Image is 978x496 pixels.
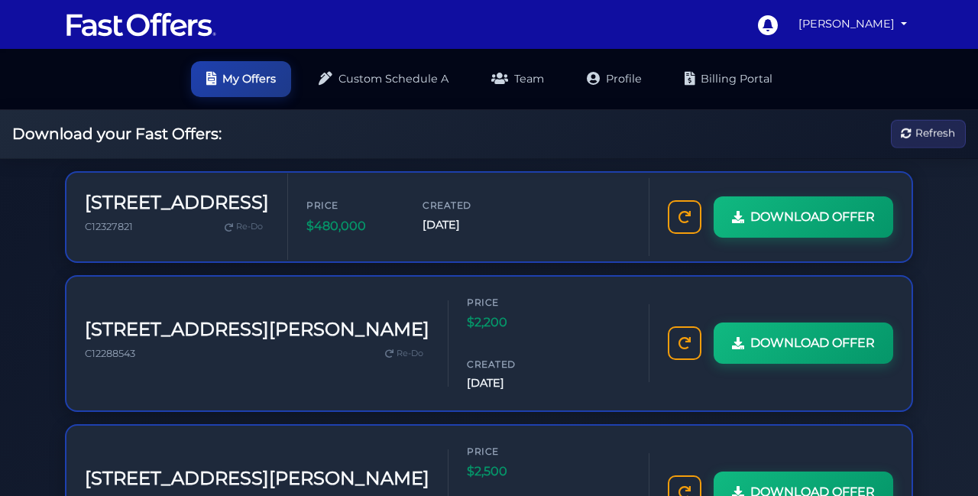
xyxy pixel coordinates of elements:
[85,468,429,490] h3: [STREET_ADDRESS][PERSON_NAME]
[669,61,788,97] a: Billing Portal
[714,323,893,364] a: DOWNLOAD OFFER
[467,374,559,392] span: [DATE]
[303,61,464,97] a: Custom Schedule A
[85,348,135,359] span: C12288543
[306,216,398,236] span: $480,000
[891,120,966,148] button: Refresh
[423,198,514,212] span: Created
[467,357,559,371] span: Created
[467,295,559,310] span: Price
[85,221,133,232] span: C12327821
[423,216,514,234] span: [DATE]
[236,220,263,234] span: Re-Do
[219,217,269,237] a: Re-Do
[915,125,955,142] span: Refresh
[12,125,222,143] h2: Download your Fast Offers:
[792,9,913,39] a: [PERSON_NAME]
[714,196,893,238] a: DOWNLOAD OFFER
[476,61,559,97] a: Team
[572,61,657,97] a: Profile
[85,319,429,341] h3: [STREET_ADDRESS][PERSON_NAME]
[306,198,398,212] span: Price
[379,344,429,364] a: Re-Do
[191,61,291,97] a: My Offers
[467,444,559,459] span: Price
[85,192,269,214] h3: [STREET_ADDRESS]
[397,347,423,361] span: Re-Do
[750,333,875,353] span: DOWNLOAD OFFER
[750,207,875,227] span: DOWNLOAD OFFER
[467,462,559,481] span: $2,500
[467,313,559,332] span: $2,200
